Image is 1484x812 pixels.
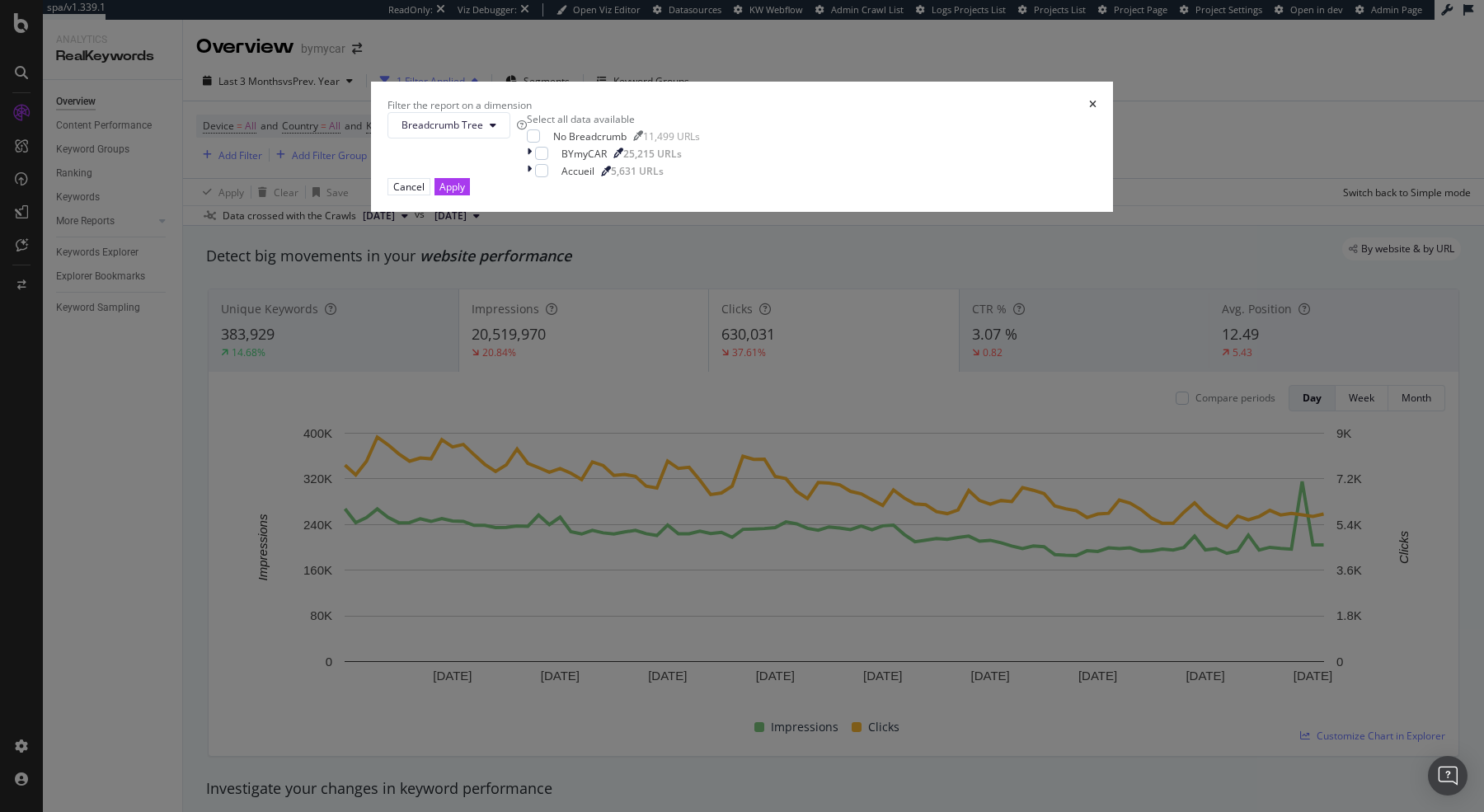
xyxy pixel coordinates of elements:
[434,178,470,195] button: Apply
[527,112,700,126] div: Select all data available
[553,129,627,143] div: No Breadcrumb
[623,147,682,161] div: 25,215 URLs
[1089,98,1097,112] div: times
[393,180,425,194] div: Cancel
[561,147,607,161] div: BYmyCAR
[561,164,594,178] div: Accueil
[387,98,532,112] div: Filter the report on a dimension
[643,129,700,143] div: 11,499 URLs
[387,178,430,195] button: Cancel
[611,164,664,178] div: 5,631 URLs
[439,180,465,194] div: Apply
[371,82,1113,213] div: modal
[387,112,510,138] button: Breadcrumb Tree
[402,118,483,132] span: Breadcrumb Tree
[1428,756,1468,796] div: Open Intercom Messenger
